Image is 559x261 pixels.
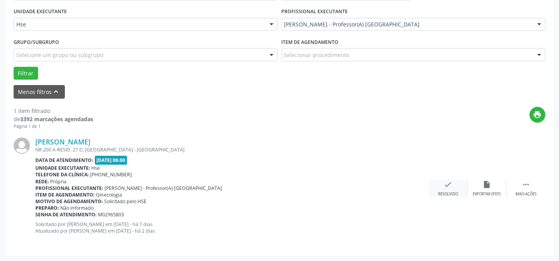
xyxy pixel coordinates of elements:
[14,6,67,18] label: UNIDADE EXECUTANTE
[35,157,93,164] b: Data de atendimento:
[282,6,348,18] label: PROFISSIONAL EXECUTANTE
[282,36,339,48] label: Item de agendamento
[98,211,124,218] span: M02965803
[14,36,59,48] label: Grupo/Subgrupo
[35,185,103,191] b: Profissional executante:
[35,221,429,234] p: Solicitado por [PERSON_NAME] em [DATE] - há 7 dias Atualizado por [PERSON_NAME] em [DATE] - há 2 ...
[14,107,93,115] div: 1 item filtrado
[35,191,95,198] b: Item de agendamento:
[105,185,222,191] span: [PERSON_NAME] - Professor(A) [GEOGRAPHIC_DATA]
[52,87,61,96] i: keyboard_arrow_up
[35,165,90,171] b: Unidade executante:
[35,205,59,211] b: Preparo:
[104,198,147,205] span: Solicitado pelo HSE
[533,110,542,119] i: print
[522,180,530,189] i: 
[96,191,122,198] span: Ginecologia
[284,21,530,28] span: [PERSON_NAME] - Professor(A) [GEOGRAPHIC_DATA]
[14,137,30,154] img: img
[14,123,93,130] div: Página 1 de 1
[16,51,103,59] span: Selecione um grupo ou subgrupo
[16,21,262,28] span: Hse
[51,178,67,185] span: Própria
[20,115,93,123] strong: 3392 marcações agendadas
[35,137,91,146] a: [PERSON_NAME]
[35,146,429,153] div: NR.200 A-RESID. 27 D, [GEOGRAPHIC_DATA] - [GEOGRAPHIC_DATA]
[14,85,65,99] button: Menos filtroskeyboard_arrow_up
[35,171,89,178] b: Telefone da clínica:
[95,156,127,165] span: [DATE] 08:00
[515,191,536,197] div: Mais ações
[473,191,501,197] div: Exportar (PDF)
[35,211,97,218] b: Senha de atendimento:
[35,198,103,205] b: Motivo de agendamento:
[35,178,49,185] b: Rede:
[14,115,93,123] div: de
[92,165,100,171] span: Hse
[284,51,350,59] span: Selecionar procedimento
[14,67,38,80] button: Filtrar
[61,205,94,211] span: Não informado
[438,191,458,197] div: Resolvido
[91,171,132,178] span: [PHONE_NUMBER]
[483,180,491,189] i: insert_drive_file
[444,180,453,189] i: check
[529,107,545,123] button: print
